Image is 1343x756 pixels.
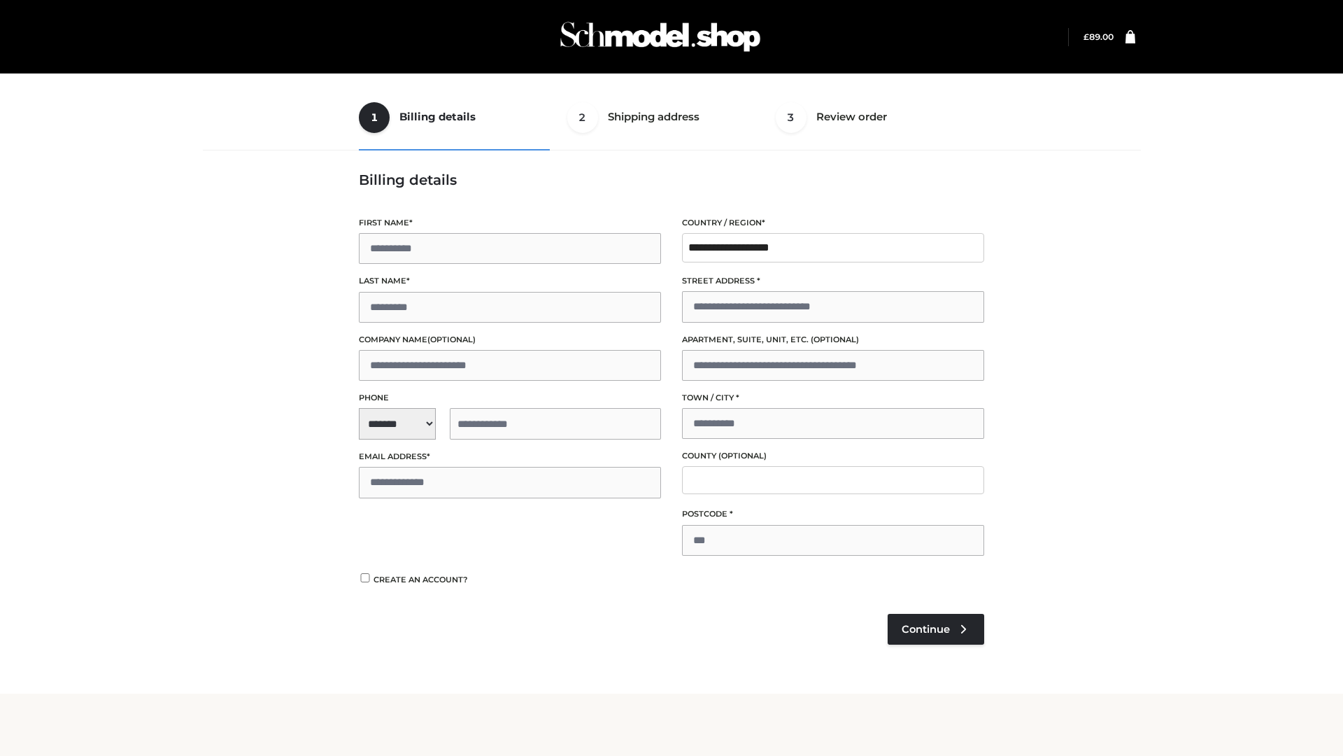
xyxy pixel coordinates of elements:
[427,335,476,344] span: (optional)
[682,216,984,230] label: Country / Region
[682,449,984,463] label: County
[902,623,950,636] span: Continue
[555,9,765,64] img: Schmodel Admin 964
[1083,31,1114,42] a: £89.00
[359,216,661,230] label: First name
[359,573,371,582] input: Create an account?
[359,274,661,288] label: Last name
[682,391,984,405] label: Town / City
[359,171,984,188] h3: Billing details
[718,451,767,461] span: (optional)
[888,614,984,645] a: Continue
[359,333,661,346] label: Company name
[682,507,984,521] label: Postcode
[1083,31,1089,42] span: £
[682,333,984,346] label: Apartment, suite, unit, etc.
[1083,31,1114,42] bdi: 89.00
[359,391,661,405] label: Phone
[682,274,984,288] label: Street address
[359,450,661,463] label: Email address
[374,575,468,584] span: Create an account?
[811,335,859,344] span: (optional)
